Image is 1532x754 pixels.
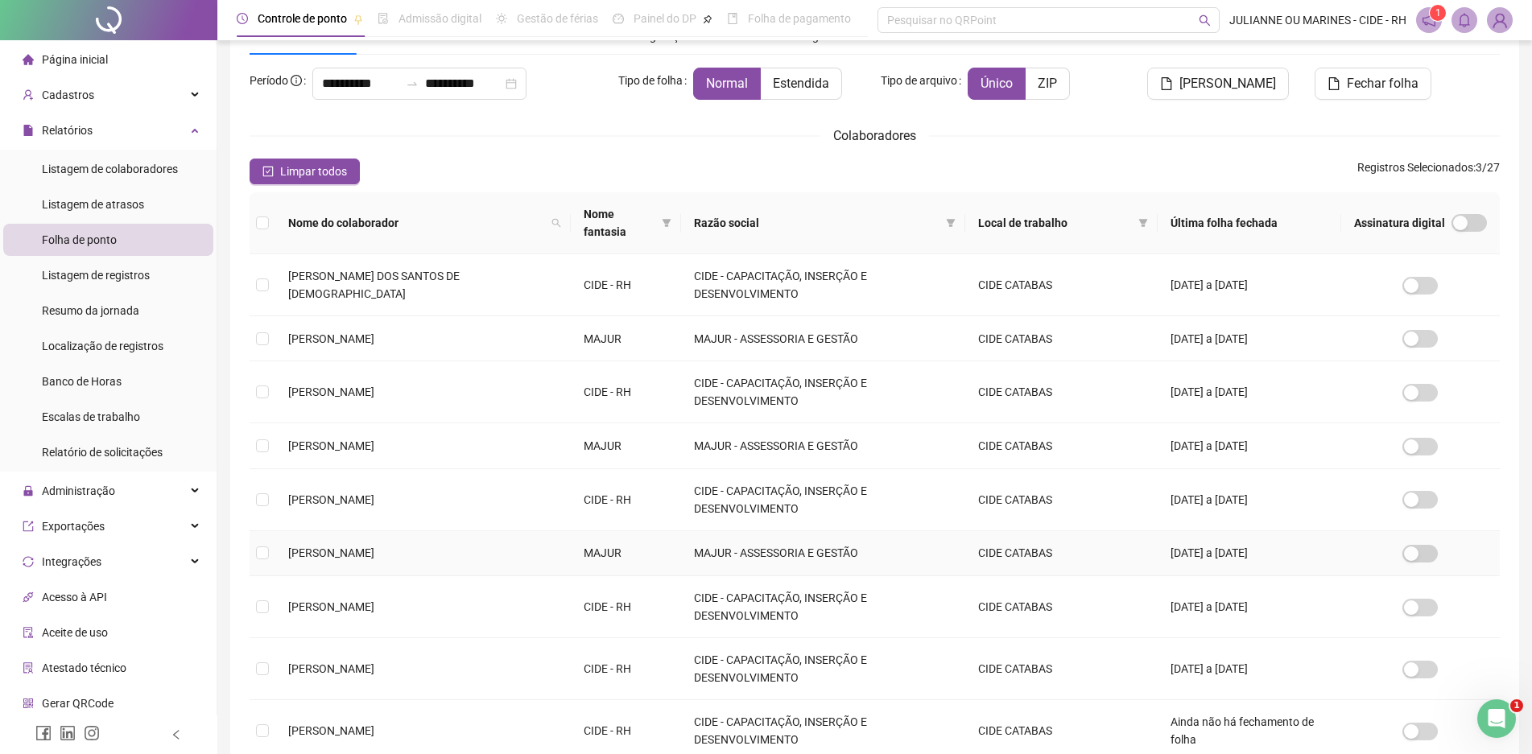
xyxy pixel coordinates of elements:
[681,254,965,316] td: CIDE - CAPACITAÇÃO, INSERÇÃO E DESENVOLVIMENTO
[1158,638,1341,700] td: [DATE] a [DATE]
[42,198,144,211] span: Listagem de atrasos
[42,124,93,137] span: Relatórios
[23,556,34,567] span: sync
[681,316,965,361] td: MAJUR - ASSESSORIA E GESTÃO
[681,469,965,531] td: CIDE - CAPACITAÇÃO, INSERÇÃO E DESENVOLVIMENTO
[662,218,671,228] span: filter
[1315,68,1431,100] button: Fechar folha
[35,725,52,741] span: facebook
[1229,11,1406,29] span: JULIANNE OU MARINES - CIDE - RH
[288,270,460,300] span: [PERSON_NAME] DOS SANTOS DE [DEMOGRAPHIC_DATA]
[288,600,374,613] span: [PERSON_NAME]
[1158,316,1341,361] td: [DATE] a [DATE]
[571,316,681,361] td: MAJUR
[398,12,481,25] span: Admissão digital
[23,125,34,136] span: file
[10,6,41,37] button: go back
[1328,77,1340,90] span: file
[23,662,34,674] span: solution
[681,576,965,638] td: CIDE - CAPACITAÇÃO, INSERÇÃO E DESENVOLVIMENTO
[1488,8,1512,32] img: 23557
[694,214,939,232] span: Razão social
[262,166,274,177] span: check-square
[42,626,108,639] span: Aceite de uso
[353,14,363,24] span: pushpin
[584,205,655,241] span: Nome fantasia
[551,218,561,228] span: search
[288,439,374,452] span: [PERSON_NAME]
[496,13,507,24] span: sun
[965,423,1158,468] td: CIDE CATABAS
[571,423,681,468] td: MAJUR
[965,531,1158,576] td: CIDE CATABAS
[252,6,283,37] button: Início
[42,163,178,175] span: Listagem de colaboradores
[1158,361,1341,423] td: [DATE] a [DATE]
[1158,531,1341,576] td: [DATE] a [DATE]
[171,729,182,740] span: left
[548,211,564,235] span: search
[1199,14,1211,27] span: search
[78,238,253,251] b: assinaturas sem problemas
[773,76,829,91] span: Estendida
[23,698,34,709] span: qrcode
[965,361,1158,423] td: CIDE CATABAS
[965,254,1158,316] td: CIDE CATABAS
[1160,77,1173,90] span: file
[23,54,34,65] span: home
[42,520,105,533] span: Exportações
[517,12,598,25] span: Gestão de férias
[1138,218,1148,228] span: filter
[283,6,312,35] div: Fechar
[659,202,675,244] span: filter
[78,20,152,36] p: Ativo(a) há 5d
[1477,699,1516,738] iframe: Intercom live chat
[706,76,748,91] span: Normal
[981,76,1013,91] span: Único
[291,75,302,86] span: info-circle
[33,113,59,138] img: Profile image for Lauro
[943,211,959,235] span: filter
[965,469,1158,531] td: CIDE CATABAS
[42,410,140,423] span: Escalas de trabalho
[634,12,696,25] span: Painel do DP
[978,214,1132,232] span: Local de trabalho
[571,254,681,316] td: CIDE - RH
[571,531,681,576] td: MAJUR
[965,576,1158,638] td: CIDE CATABAS
[42,269,150,282] span: Listagem de registros
[23,627,34,638] span: audit
[681,361,965,423] td: CIDE - CAPACITAÇÃO, INSERÇÃO E DESENVOLVIMENTO
[1158,469,1341,531] td: [DATE] a [DATE]
[881,72,957,89] span: Tipo de arquivo
[106,152,216,171] b: Importante!
[965,316,1158,361] td: CIDE CATABAS
[42,446,163,459] span: Relatório de solicitações
[571,361,681,423] td: CIDE - RH
[799,31,885,42] span: Regras alteradas
[42,697,114,710] span: Gerar QRCode
[72,119,101,131] span: Lauro
[703,14,712,24] span: pushpin
[42,375,122,388] span: Banco de Horas
[42,661,126,674] span: Atestado técnico
[1435,7,1441,19] span: 1
[1158,423,1341,468] td: [DATE] a [DATE]
[681,423,965,468] td: MAJUR - ASSESSORIA E GESTÃO
[1357,161,1473,174] span: Registros Selecionados
[42,89,94,101] span: Cadastros
[280,163,347,180] span: Limpar todos
[33,278,289,373] div: [PERSON_NAME] a sua colaboração para que a equipe seja orientada a atualizar o aplicativo o quant...
[84,725,100,741] span: instagram
[288,724,374,737] span: [PERSON_NAME]
[42,53,108,66] span: Página inicial
[378,13,389,24] span: file-done
[42,484,115,497] span: Administração
[1354,214,1445,232] span: Assinatura digital
[727,13,738,24] span: book
[42,591,107,604] span: Acesso à API
[833,128,916,143] span: Colaboradores
[1038,76,1057,91] span: ZIP
[681,531,965,576] td: MAJUR - ASSESSORIA E GESTÃO
[537,31,597,42] span: Assinaturas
